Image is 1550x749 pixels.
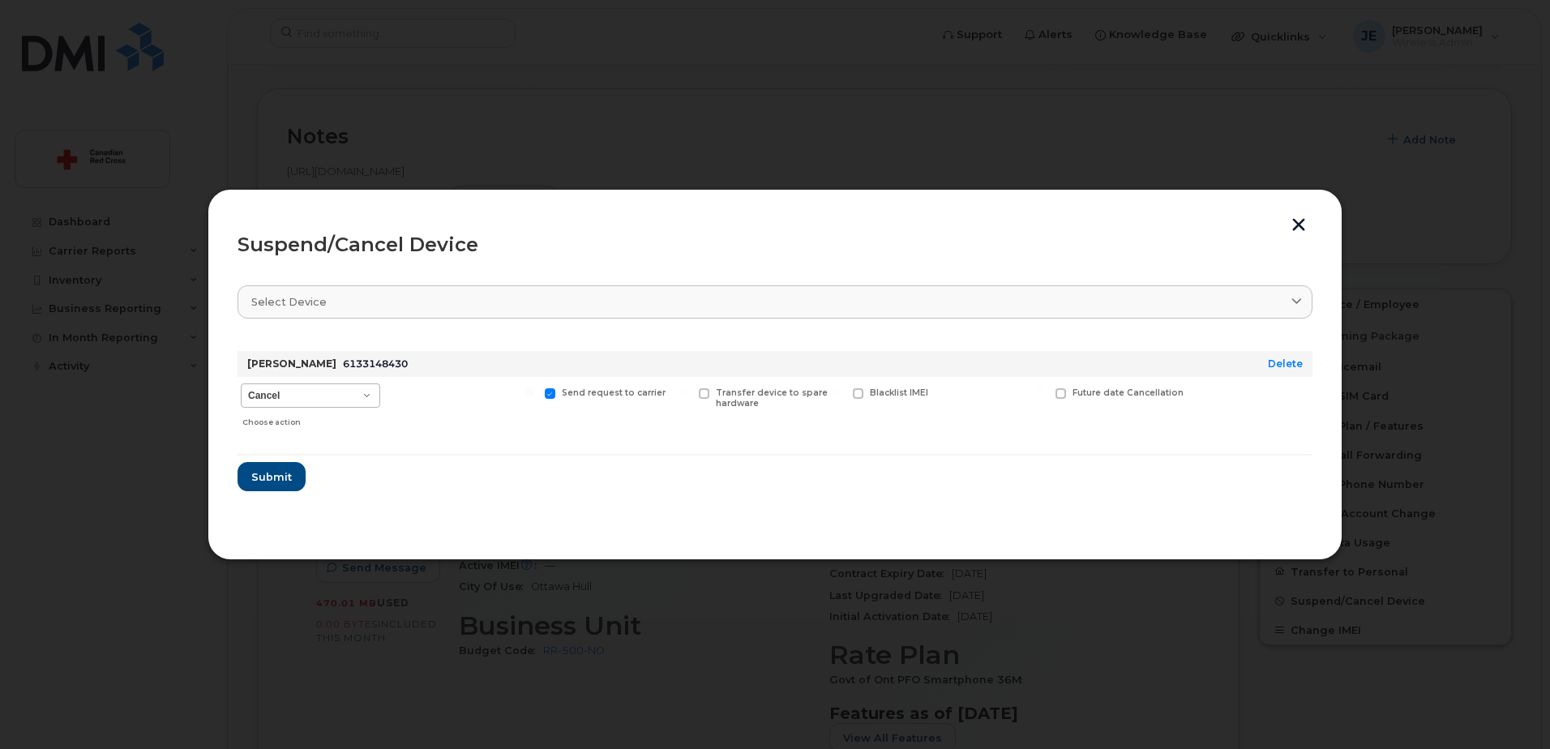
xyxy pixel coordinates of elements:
[238,462,306,491] button: Submit
[562,387,666,398] span: Send request to carrier
[716,387,828,409] span: Transfer device to spare hardware
[251,294,327,310] span: Select device
[525,388,533,396] input: Send request to carrier
[247,357,336,370] strong: [PERSON_NAME]
[870,387,928,398] span: Blacklist IMEI
[1268,357,1303,370] a: Delete
[679,388,687,396] input: Transfer device to spare hardware
[833,388,841,396] input: Blacklist IMEI
[238,235,1312,255] div: Suspend/Cancel Device
[251,469,292,485] span: Submit
[1036,388,1044,396] input: Future date Cancellation
[238,285,1312,319] a: Select device
[242,409,380,429] div: Choose action
[343,357,408,370] span: 6133148430
[1073,387,1184,398] span: Future date Cancellation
